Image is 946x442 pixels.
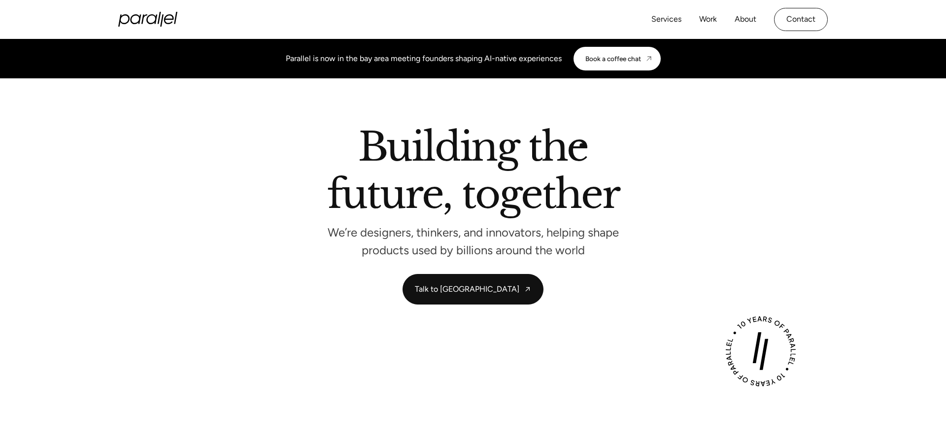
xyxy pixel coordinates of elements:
[118,12,177,27] a: home
[651,12,681,27] a: Services
[585,55,641,63] div: Book a coffee chat
[325,228,621,254] p: We’re designers, thinkers, and innovators, helping shape products used by billions around the world
[699,12,717,27] a: Work
[645,55,653,63] img: CTA arrow image
[735,12,756,27] a: About
[286,53,562,65] div: Parallel is now in the bay area meeting founders shaping AI-native experiences
[774,8,828,31] a: Contact
[327,128,619,218] h2: Building the future, together
[574,47,661,70] a: Book a coffee chat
